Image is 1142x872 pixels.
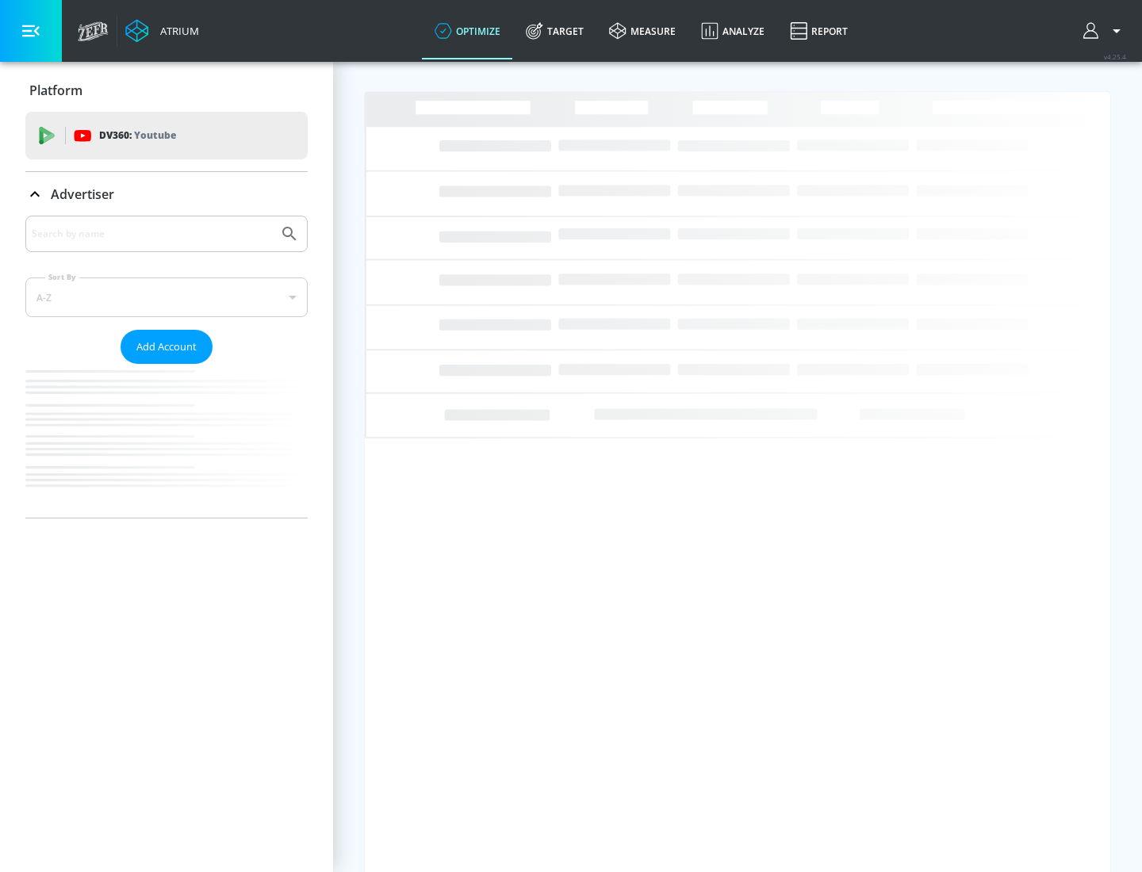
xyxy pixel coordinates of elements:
a: Analyze [688,2,777,59]
input: Search by name [32,224,272,244]
div: Advertiser [25,216,308,518]
span: Add Account [136,338,197,356]
div: Atrium [154,24,199,38]
div: Advertiser [25,172,308,216]
div: A-Z [25,277,308,317]
label: Sort By [45,272,79,282]
button: Add Account [121,330,213,364]
a: optimize [422,2,513,59]
a: measure [596,2,688,59]
a: Target [513,2,596,59]
p: DV360: [99,127,176,144]
nav: list of Advertiser [25,364,308,518]
div: DV360: Youtube [25,112,308,159]
span: v 4.25.4 [1104,52,1126,61]
div: Platform [25,68,308,113]
a: Report [777,2,860,59]
p: Youtube [134,127,176,143]
p: Platform [29,82,82,99]
p: Advertiser [51,185,114,203]
a: Atrium [125,19,199,43]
